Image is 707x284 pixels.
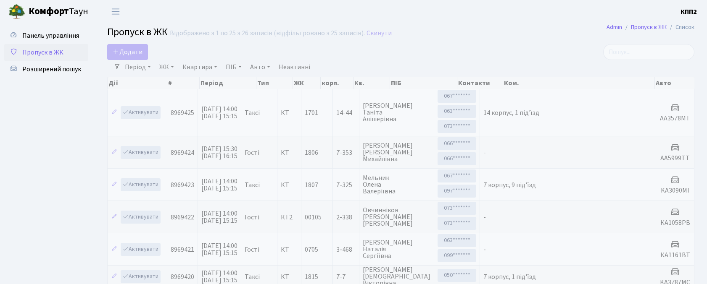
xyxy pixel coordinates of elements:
a: Авто [247,60,274,74]
span: КТ [281,274,298,280]
h5: АА3578МТ [660,115,691,122]
th: Тип [256,77,293,89]
span: 8969422 [171,213,194,222]
span: Додати [113,47,142,57]
span: Гості [245,214,259,221]
span: 8969421 [171,245,194,254]
span: 14 корпус, 1 під'їзд [483,108,539,117]
th: Контакти [457,77,503,89]
li: Список [667,23,694,32]
input: Пошук... [603,44,694,60]
a: Неактивні [275,60,314,74]
a: Admin [607,23,622,31]
th: Дії [108,77,167,89]
a: Активувати [121,146,161,159]
span: [DATE] 14:00 [DATE] 15:15 [201,104,237,121]
a: Пропуск в ЖК [4,44,88,61]
span: КТ [281,182,298,188]
th: Авто [655,77,694,89]
span: Розширений пошук [22,65,81,74]
span: - [483,213,486,222]
th: корп. [321,77,353,89]
button: Переключити навігацію [105,5,126,18]
span: Таксі [245,274,260,280]
span: [DATE] 15:30 [DATE] 16:15 [201,144,237,161]
a: Активувати [121,211,161,224]
span: 1807 [305,180,318,190]
a: ПІБ [222,60,245,74]
span: - [483,148,486,157]
nav: breadcrumb [594,18,707,36]
span: 7-325 [336,182,356,188]
span: КТ [281,246,298,253]
span: 7-353 [336,149,356,156]
span: Панель управління [22,31,79,40]
span: 1815 [305,272,318,281]
span: 0705 [305,245,318,254]
th: Кв. [353,77,390,89]
h5: KA3090MI [660,187,691,195]
span: [PERSON_NAME] Наталія Сергіївна [363,239,430,259]
a: Пропуск в ЖК [631,23,667,31]
span: Таун [29,5,88,19]
b: Комфорт [29,5,69,18]
th: ЖК [293,77,321,89]
a: Розширений пошук [4,61,88,78]
a: Активувати [121,106,161,119]
h5: КА1161ВТ [660,251,691,259]
span: КТ2 [281,214,298,221]
span: 8969420 [171,272,194,281]
span: [DATE] 14:00 [DATE] 15:15 [201,241,237,258]
b: КПП2 [681,7,697,16]
span: Овчинніков [PERSON_NAME] [PERSON_NAME] [363,207,430,227]
a: ЖК [156,60,177,74]
th: Період [200,77,256,89]
th: Ком. [503,77,655,89]
span: Пропуск в ЖК [22,48,63,57]
span: Гості [245,149,259,156]
a: Додати [107,44,148,60]
span: 7-7 [336,274,356,280]
span: 00105 [305,213,322,222]
span: 8969424 [171,148,194,157]
span: Гості [245,246,259,253]
th: ПІБ [390,77,457,89]
span: - [483,245,486,254]
span: 14-44 [336,109,356,116]
h5: АА5999ТТ [660,154,691,162]
a: Панель управління [4,27,88,44]
span: Таксі [245,182,260,188]
span: 8969425 [171,108,194,117]
a: Активувати [121,243,161,256]
a: Активувати [121,178,161,191]
span: 1701 [305,108,318,117]
h5: КА1058РВ [660,219,691,227]
span: КТ [281,109,298,116]
span: КТ [281,149,298,156]
span: Таксі [245,109,260,116]
span: [DATE] 14:00 [DATE] 15:15 [201,177,237,193]
a: Квартира [179,60,221,74]
span: 7 корпус, 9 під'їзд [483,180,536,190]
span: Пропуск в ЖК [107,25,168,39]
a: КПП2 [681,7,697,17]
a: Період [121,60,154,74]
img: logo.png [8,3,25,20]
span: 7 корпус, 1 під'їзд [483,272,536,281]
span: Мельник Олена Валеріївна [363,175,430,195]
span: 1806 [305,148,318,157]
span: [PERSON_NAME] [PERSON_NAME] Михайлівна [363,142,430,162]
a: Скинути [367,29,392,37]
span: [PERSON_NAME] Таніта Алішерівна [363,102,430,122]
div: Відображено з 1 по 25 з 26 записів (відфільтровано з 25 записів). [170,29,365,37]
th: # [167,77,200,89]
span: [DATE] 14:00 [DATE] 15:15 [201,209,237,225]
a: Активувати [121,270,161,283]
span: 8969423 [171,180,194,190]
span: 2-338 [336,214,356,221]
span: 3-468 [336,246,356,253]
